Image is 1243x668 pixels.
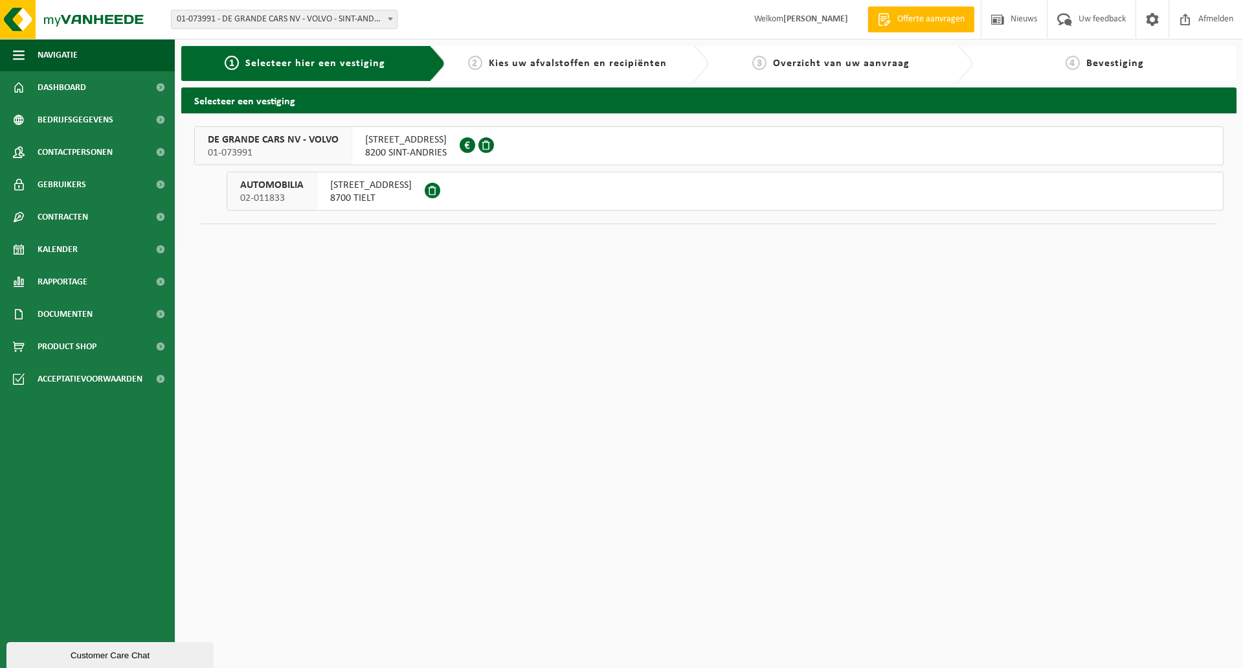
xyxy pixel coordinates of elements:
span: Product Shop [38,330,96,363]
span: DE GRANDE CARS NV - VOLVO [208,133,339,146]
span: Dashboard [38,71,86,104]
span: 8700 TIELT [330,192,412,205]
span: 2 [468,56,482,70]
span: Kalender [38,233,78,266]
iframe: chat widget [6,639,216,668]
span: Bedrijfsgegevens [38,104,113,136]
span: 8200 SINT-ANDRIES [365,146,447,159]
span: 1 [225,56,239,70]
button: AUTOMOBILIA 02-011833 [STREET_ADDRESS]8700 TIELT [227,172,1224,211]
span: Gebruikers [38,168,86,201]
span: Bevestiging [1086,58,1144,69]
span: 3 [752,56,767,70]
a: Offerte aanvragen [868,6,974,32]
span: 01-073991 - DE GRANDE CARS NV - VOLVO - SINT-ANDRIES [172,10,397,29]
span: Contactpersonen [38,136,113,168]
span: Rapportage [38,266,87,298]
button: DE GRANDE CARS NV - VOLVO 01-073991 [STREET_ADDRESS]8200 SINT-ANDRIES [194,126,1224,165]
span: Contracten [38,201,88,233]
span: Overzicht van uw aanvraag [773,58,910,69]
span: [STREET_ADDRESS] [330,179,412,192]
strong: [PERSON_NAME] [783,14,848,24]
span: Kies uw afvalstoffen en recipiënten [489,58,667,69]
span: Documenten [38,298,93,330]
span: [STREET_ADDRESS] [365,133,447,146]
span: 01-073991 - DE GRANDE CARS NV - VOLVO - SINT-ANDRIES [171,10,398,29]
span: 4 [1066,56,1080,70]
span: Offerte aanvragen [894,13,968,26]
span: 01-073991 [208,146,339,159]
span: 02-011833 [240,192,304,205]
span: Selecteer hier een vestiging [245,58,385,69]
span: Acceptatievoorwaarden [38,363,142,395]
span: Navigatie [38,39,78,71]
span: AUTOMOBILIA [240,179,304,192]
h2: Selecteer een vestiging [181,87,1237,113]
